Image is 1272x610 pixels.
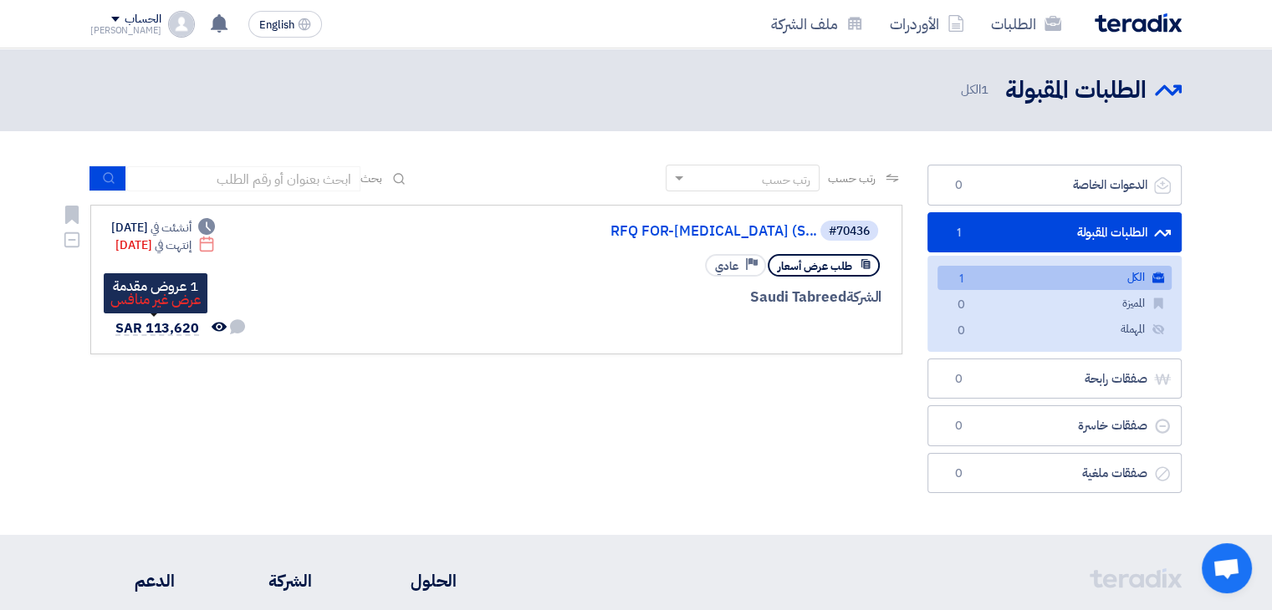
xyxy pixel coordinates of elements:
[927,358,1182,399] a: صفقات رابحة0
[927,212,1182,253] a: الطلبات المقبولة1
[125,13,161,27] div: الحساب
[948,371,968,388] span: 0
[978,4,1075,43] a: الطلبات
[115,236,215,254] div: [DATE]
[90,26,161,35] div: [PERSON_NAME]
[90,568,175,593] li: الدعم
[248,11,322,38] button: English
[927,453,1182,494] a: صفقات ملغية0
[168,11,195,38] img: profile_test.png
[110,293,201,307] div: عرض غير منافس
[483,224,817,239] a: RFQ FOR-[MEDICAL_DATA] (S...
[948,177,968,194] span: 0
[479,287,881,308] div: Saudi Tabreed
[110,280,201,293] div: 1 عروض مقدمة
[828,170,876,187] span: رتب حسب
[115,318,199,338] span: SAR 113,620
[762,171,810,189] div: رتب حسب
[981,80,988,99] span: 1
[829,226,870,237] div: #70436
[1095,13,1182,33] img: Teradix logo
[259,19,294,31] span: English
[778,258,852,274] span: طلب عرض أسعار
[960,80,992,99] span: الكل
[126,166,360,191] input: ابحث بعنوان أو رقم الطلب
[951,271,971,288] span: 1
[937,292,1172,316] a: المميزة
[937,266,1172,290] a: الكل
[225,568,312,593] li: الشركة
[937,318,1172,342] a: المهملة
[846,287,882,308] span: الشركة
[948,225,968,241] span: 1
[1005,74,1147,107] h2: الطلبات المقبولة
[362,568,457,593] li: الحلول
[758,4,876,43] a: ملف الشركة
[876,4,978,43] a: الأوردرات
[951,297,971,314] span: 0
[927,405,1182,446] a: صفقات خاسرة0
[360,170,382,187] span: بحث
[111,219,215,236] div: [DATE]
[951,323,971,340] span: 0
[155,236,191,254] span: إنتهت في
[948,418,968,435] span: 0
[948,465,968,482] span: 0
[715,258,738,274] span: عادي
[151,219,191,236] span: أنشئت في
[1202,543,1252,593] a: Open chat
[927,165,1182,206] a: الدعوات الخاصة0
